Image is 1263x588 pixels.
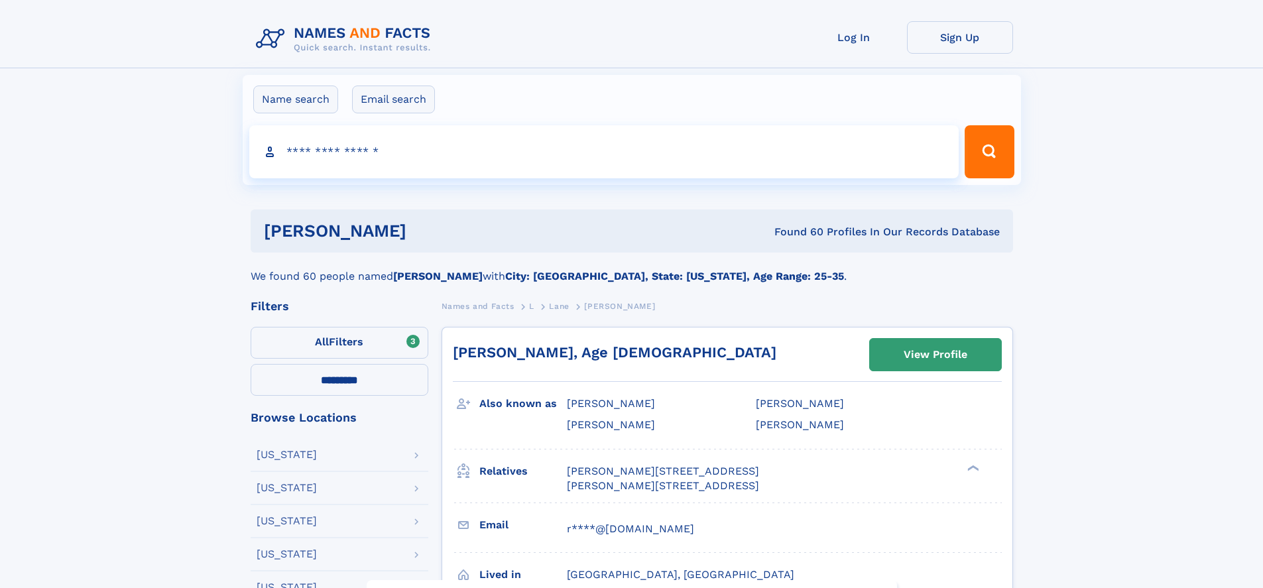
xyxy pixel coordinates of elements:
div: Filters [251,300,428,312]
span: [PERSON_NAME] [584,302,655,311]
span: [PERSON_NAME] [567,418,655,431]
span: L [529,302,534,311]
div: We found 60 people named with . [251,253,1013,284]
span: [PERSON_NAME] [567,397,655,410]
div: [US_STATE] [257,516,317,526]
h3: Relatives [479,460,567,483]
h3: Lived in [479,563,567,586]
h3: Email [479,514,567,536]
div: [US_STATE] [257,483,317,493]
b: [PERSON_NAME] [393,270,483,282]
a: [PERSON_NAME], Age [DEMOGRAPHIC_DATA] [453,344,776,361]
div: [US_STATE] [257,449,317,460]
div: [US_STATE] [257,549,317,559]
span: Lane [549,302,569,311]
a: Sign Up [907,21,1013,54]
a: View Profile [870,339,1001,371]
a: L [529,298,534,314]
a: Lane [549,298,569,314]
label: Name search [253,86,338,113]
img: Logo Names and Facts [251,21,442,57]
div: ❯ [964,463,980,472]
a: [PERSON_NAME][STREET_ADDRESS] [567,479,759,493]
span: [GEOGRAPHIC_DATA], [GEOGRAPHIC_DATA] [567,568,794,581]
b: City: [GEOGRAPHIC_DATA], State: [US_STATE], Age Range: 25-35 [505,270,844,282]
a: [PERSON_NAME][STREET_ADDRESS] [567,464,759,479]
div: Browse Locations [251,412,428,424]
button: Search Button [965,125,1014,178]
div: View Profile [904,339,967,370]
h3: Also known as [479,392,567,415]
label: Email search [352,86,435,113]
a: Names and Facts [442,298,514,314]
label: Filters [251,327,428,359]
div: Found 60 Profiles In Our Records Database [590,225,1000,239]
span: [PERSON_NAME] [756,418,844,431]
span: All [315,335,329,348]
input: search input [249,125,959,178]
h1: [PERSON_NAME] [264,223,591,239]
span: [PERSON_NAME] [756,397,844,410]
a: Log In [801,21,907,54]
